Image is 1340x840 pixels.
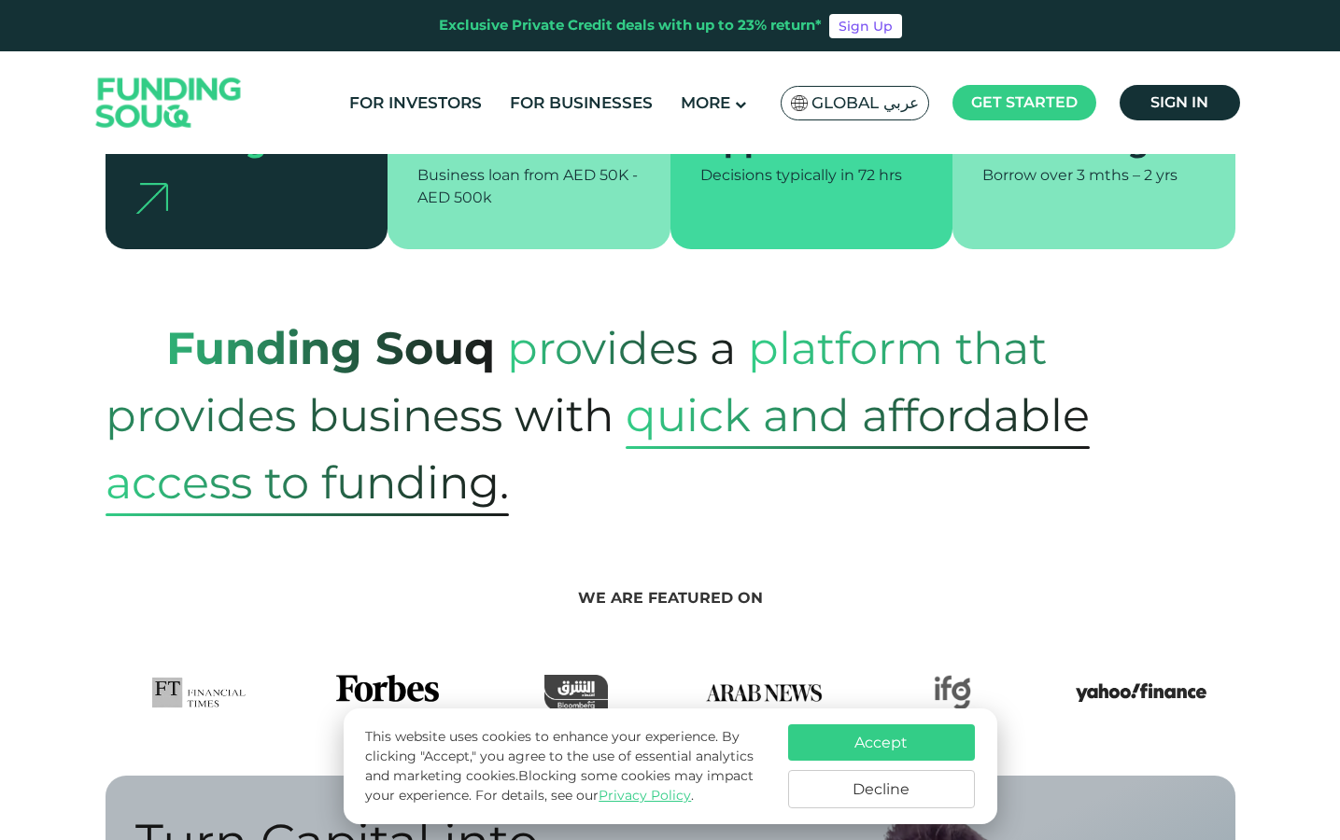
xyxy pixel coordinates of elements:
[1076,675,1206,710] img: Yahoo Finance Logo
[505,88,657,119] a: For Businesses
[417,166,559,184] span: Business loan from
[626,382,1090,449] span: quick and affordable
[1150,93,1208,111] span: Sign in
[788,770,975,808] button: Decline
[336,675,439,710] img: Forbes Logo
[507,302,736,394] span: provides a
[788,724,975,761] button: Accept
[106,449,509,516] span: access to funding.
[135,183,168,214] img: arrow
[829,14,902,38] a: Sign Up
[345,88,487,119] a: For Investors
[681,93,730,112] span: More
[1077,166,1178,184] span: 3 mths – 2 yrs
[811,92,919,114] span: Global عربي
[858,166,902,184] span: 72 hrs
[934,675,971,710] img: IFG Logo
[578,589,763,607] span: We are featured on
[152,675,247,710] img: FTLogo Logo
[166,321,495,375] strong: Funding Souq
[982,166,1073,184] span: Borrow over
[475,787,694,804] span: For details, see our .
[106,302,1047,461] span: platform that provides business with
[365,727,769,805] p: This website uses cookies to enhance your experience. By clicking "Accept," you agree to the use ...
[1120,85,1240,120] a: Sign in
[698,675,829,710] img: Arab News Logo
[599,787,691,804] a: Privacy Policy
[971,93,1078,111] span: Get started
[700,166,854,184] span: Decisions typically in
[791,95,808,111] img: SA Flag
[78,56,261,150] img: Logo
[365,767,754,804] span: Blocking some cookies may impact your experience.
[439,15,822,36] div: Exclusive Private Credit deals with up to 23% return*
[544,675,608,710] img: Asharq Business Logo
